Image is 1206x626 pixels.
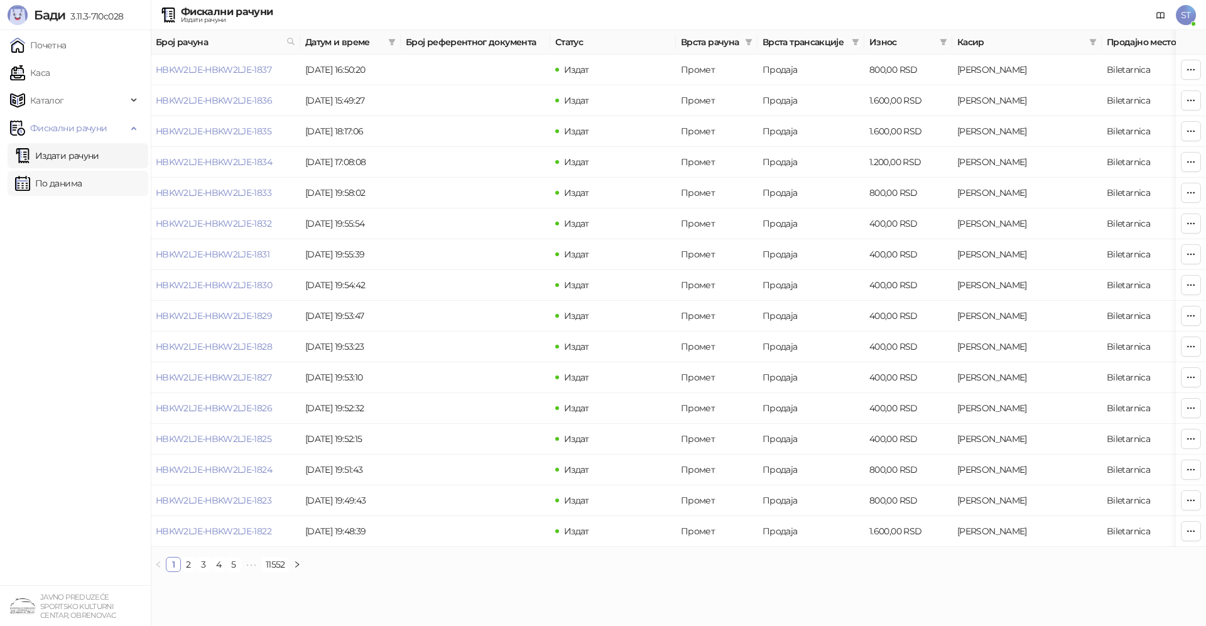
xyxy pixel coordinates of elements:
[10,60,50,85] a: Каса
[864,424,952,455] td: 400,00 RSD
[676,270,758,301] td: Промет
[758,393,864,424] td: Продаја
[758,362,864,393] td: Продаја
[156,495,271,506] a: HBKW2LJE-HBKW2LJE-1823
[864,455,952,485] td: 800,00 RSD
[940,38,947,46] span: filter
[156,464,272,475] a: HBKW2LJE-HBKW2LJE-1824
[300,332,401,362] td: [DATE] 19:53:23
[758,516,864,547] td: Продаја
[864,332,952,362] td: 400,00 RSD
[758,239,864,270] td: Продаја
[300,208,401,239] td: [DATE] 19:55:54
[952,393,1102,424] td: Nikolina Komadina
[952,85,1102,116] td: Sanda Tomic
[15,143,99,168] a: Издати рачуни
[758,208,864,239] td: Продаја
[676,85,758,116] td: Промет
[8,5,28,25] img: Logo
[864,147,952,178] td: 1.200,00 RSD
[564,372,589,383] span: Издат
[676,516,758,547] td: Промет
[864,362,952,393] td: 400,00 RSD
[676,455,758,485] td: Промет
[156,249,269,260] a: HBKW2LJE-HBKW2LJE-1831
[758,55,864,85] td: Продаја
[300,455,401,485] td: [DATE] 19:51:43
[937,33,950,51] span: filter
[758,301,864,332] td: Продаја
[151,332,300,362] td: HBKW2LJE-HBKW2LJE-1828
[300,85,401,116] td: [DATE] 15:49:27
[952,30,1102,55] th: Касир
[151,424,300,455] td: HBKW2LJE-HBKW2LJE-1825
[151,147,300,178] td: HBKW2LJE-HBKW2LJE-1834
[676,116,758,147] td: Промет
[676,147,758,178] td: Промет
[864,178,952,208] td: 800,00 RSD
[864,85,952,116] td: 1.600,00 RSD
[758,147,864,178] td: Продаја
[1087,33,1099,51] span: filter
[564,156,589,168] span: Издат
[401,30,550,55] th: Број референтног документа
[564,126,589,137] span: Издат
[166,557,181,572] li: 1
[156,341,272,352] a: HBKW2LJE-HBKW2LJE-1828
[676,362,758,393] td: Промет
[227,558,241,571] a: 5
[758,30,864,55] th: Врста трансакције
[676,55,758,85] td: Промет
[758,332,864,362] td: Продаја
[564,433,589,445] span: Издат
[151,85,300,116] td: HBKW2LJE-HBKW2LJE-1836
[151,178,300,208] td: HBKW2LJE-HBKW2LJE-1833
[151,516,300,547] td: HBKW2LJE-HBKW2LJE-1822
[1089,38,1097,46] span: filter
[676,332,758,362] td: Промет
[300,485,401,516] td: [DATE] 19:49:43
[156,35,281,49] span: Број рачуна
[676,208,758,239] td: Промет
[156,372,271,383] a: HBKW2LJE-HBKW2LJE-1827
[745,38,752,46] span: filter
[864,239,952,270] td: 400,00 RSD
[156,310,272,321] a: HBKW2LJE-HBKW2LJE-1829
[151,270,300,301] td: HBKW2LJE-HBKW2LJE-1830
[156,156,272,168] a: HBKW2LJE-HBKW2LJE-1834
[300,516,401,547] td: [DATE] 19:48:39
[10,33,67,58] a: Почетна
[293,561,301,568] span: right
[952,455,1102,485] td: Nikolina Komadina
[300,301,401,332] td: [DATE] 19:53:47
[151,55,300,85] td: HBKW2LJE-HBKW2LJE-1837
[196,557,211,572] li: 3
[676,393,758,424] td: Промет
[564,218,589,229] span: Издат
[151,362,300,393] td: HBKW2LJE-HBKW2LJE-1827
[151,485,300,516] td: HBKW2LJE-HBKW2LJE-1823
[864,208,952,239] td: 400,00 RSD
[156,402,272,414] a: HBKW2LJE-HBKW2LJE-1826
[864,516,952,547] td: 1.600,00 RSD
[166,558,180,571] a: 1
[849,33,862,51] span: filter
[30,116,107,141] span: Фискални рачуни
[952,178,1102,208] td: Nikolina Komadina
[864,55,952,85] td: 800,00 RSD
[182,558,195,571] a: 2
[564,187,589,198] span: Издат
[758,424,864,455] td: Продаја
[300,362,401,393] td: [DATE] 19:53:10
[305,35,383,49] span: Датум и време
[564,310,589,321] span: Издат
[156,187,271,198] a: HBKW2LJE-HBKW2LJE-1833
[952,332,1102,362] td: Nikolina Komadina
[34,8,65,23] span: Бади
[300,55,401,85] td: [DATE] 16:50:20
[564,402,589,414] span: Издат
[864,485,952,516] td: 800,00 RSD
[211,557,226,572] li: 4
[564,464,589,475] span: Издат
[241,557,261,572] span: •••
